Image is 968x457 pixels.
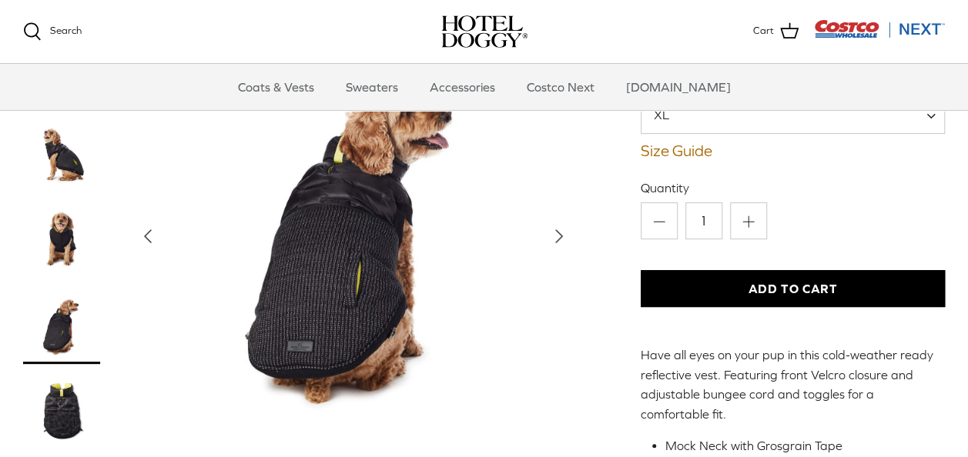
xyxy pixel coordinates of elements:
[753,22,799,42] a: Cart
[416,64,509,110] a: Accessories
[542,219,576,253] button: Next
[50,25,82,36] span: Search
[23,202,100,279] a: Thumbnail Link
[641,345,945,424] p: Have all eyes on your pup in this cold-weather ready reflective vest. Featuring front Velcro clos...
[23,118,100,195] a: Thumbnail Link
[332,64,412,110] a: Sweaters
[23,372,100,449] a: Thumbnail Link
[753,23,774,39] span: Cart
[641,106,700,123] span: XL
[131,219,165,253] button: Previous
[224,64,328,110] a: Coats & Vests
[23,287,100,364] a: Thumbnail Link
[641,97,945,134] span: XL
[641,270,945,307] button: Add to Cart
[814,29,945,41] a: Visit Costco Next
[814,19,945,38] img: Costco Next
[665,436,933,456] li: Mock Neck with Grosgrain Tape
[513,64,608,110] a: Costco Next
[612,64,745,110] a: [DOMAIN_NAME]
[441,15,528,48] img: hoteldoggycom
[685,202,722,239] input: Quantity
[641,142,945,160] a: Size Guide
[641,179,945,196] label: Quantity
[23,22,82,41] a: Search
[441,15,528,48] a: hoteldoggy.com hoteldoggycom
